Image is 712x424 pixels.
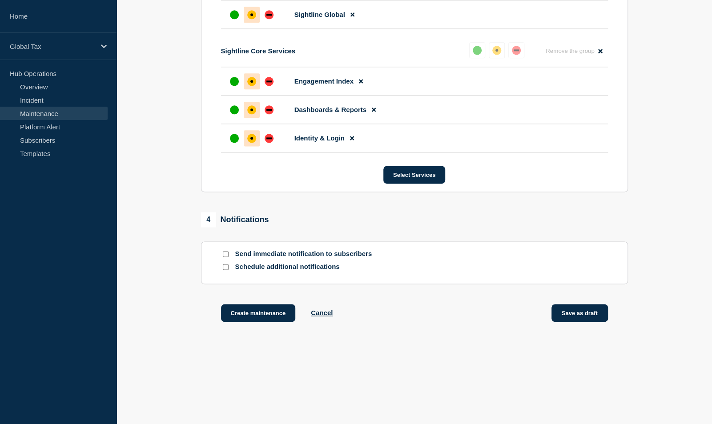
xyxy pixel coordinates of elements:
div: up [230,134,239,143]
button: Create maintenance [221,304,296,322]
input: Send immediate notification to subscribers [223,251,229,257]
button: Cancel [311,309,333,316]
div: up [230,77,239,86]
div: down [265,105,274,114]
p: Schedule additional notifications [235,263,378,271]
span: Identity & Login [294,134,345,142]
input: Schedule additional notifications [223,264,229,270]
div: down [512,46,521,55]
button: Remove the group [540,42,608,60]
span: Sightline Global [294,11,345,18]
div: affected [247,134,256,143]
button: Select Services [383,166,445,184]
div: up [473,46,482,55]
div: affected [247,77,256,86]
span: 4 [201,212,216,227]
button: up [469,42,485,58]
button: Save as draft [551,304,608,322]
div: down [265,10,274,19]
div: down [265,134,274,143]
span: Remove the group [546,48,595,54]
p: Sightline Core Services [221,47,296,55]
div: affected [492,46,501,55]
div: affected [247,10,256,19]
p: Send immediate notification to subscribers [235,250,378,258]
div: down [265,77,274,86]
div: affected [247,105,256,114]
span: Engagement Index [294,77,354,85]
button: down [508,42,524,58]
div: up [230,10,239,19]
div: up [230,105,239,114]
span: Dashboards & Reports [294,106,367,113]
div: Notifications [201,212,269,227]
p: Global Tax [10,43,95,50]
button: affected [489,42,505,58]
